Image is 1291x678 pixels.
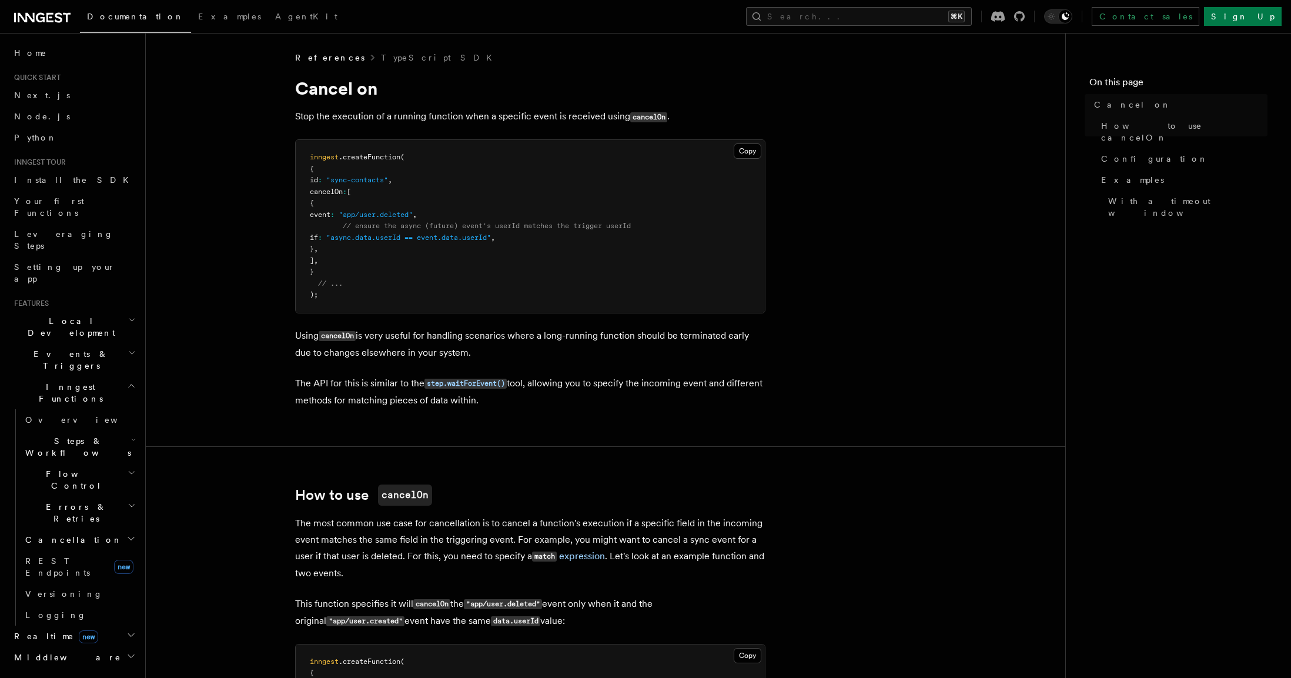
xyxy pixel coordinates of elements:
[198,12,261,21] span: Examples
[347,188,351,196] span: [
[310,176,318,184] span: id
[339,211,413,219] span: "app/user.deleted"
[319,331,356,341] code: cancelOn
[1101,174,1164,186] span: Examples
[1096,148,1267,169] a: Configuration
[491,233,495,242] span: ,
[14,262,115,283] span: Setting up your app
[1108,195,1267,219] span: With a timeout window
[25,415,146,425] span: Overview
[1204,7,1282,26] a: Sign Up
[14,112,70,121] span: Node.js
[1096,115,1267,148] a: How to use cancelOn
[14,47,47,59] span: Home
[413,211,417,219] span: ,
[559,550,605,562] a: expression
[21,583,138,604] a: Versioning
[310,233,318,242] span: if
[310,268,314,276] span: }
[9,127,138,148] a: Python
[191,4,268,32] a: Examples
[318,233,322,242] span: :
[21,604,138,626] a: Logging
[9,626,138,647] button: Realtimenew
[9,310,138,343] button: Local Development
[318,176,322,184] span: :
[1044,9,1072,24] button: Toggle dark mode
[21,468,128,492] span: Flow Control
[378,485,432,506] code: cancelOn
[21,529,138,550] button: Cancellation
[14,91,70,100] span: Next.js
[14,196,84,218] span: Your first Functions
[9,630,98,642] span: Realtime
[9,106,138,127] a: Node.js
[25,610,86,620] span: Logging
[295,596,765,630] p: This function specifies it will the event only when it and the original event have the same value:
[9,299,49,308] span: Features
[295,375,765,409] p: The API for this is similar to the tool, allowing you to specify the incoming event and different...
[9,73,61,82] span: Quick start
[310,211,330,219] span: event
[9,158,66,167] span: Inngest tour
[948,11,965,22] kbd: ⌘K
[734,648,761,663] button: Copy
[310,657,339,666] span: inngest
[25,589,103,599] span: Versioning
[310,256,314,265] span: ]
[14,229,113,251] span: Leveraging Steps
[343,222,631,230] span: // ensure the async (future) event's userId matches the trigger userId
[413,599,450,609] code: cancelOn
[630,112,667,122] code: cancelOn
[532,552,557,562] code: match
[310,669,314,677] span: {
[87,12,184,21] span: Documentation
[1092,7,1199,26] a: Contact sales
[1096,169,1267,191] a: Examples
[314,245,318,253] span: ,
[339,153,400,161] span: .createFunction
[9,85,138,106] a: Next.js
[295,108,765,125] p: Stop the execution of a running function when a specific event is received using .
[295,515,765,582] p: The most common use case for cancellation is to cancel a function's execution if a specific field...
[1094,99,1171,111] span: Cancel on
[9,343,138,376] button: Events & Triggers
[310,199,314,207] span: {
[310,153,339,161] span: inngest
[339,657,400,666] span: .createFunction
[275,12,337,21] span: AgentKit
[734,143,761,159] button: Copy
[746,7,972,26] button: Search...⌘K
[21,496,138,529] button: Errors & Retries
[21,550,138,583] a: REST Endpointsnew
[326,616,404,626] code: "app/user.created"
[9,42,138,64] a: Home
[79,630,98,643] span: new
[310,245,314,253] span: }
[295,52,364,64] span: References
[310,188,343,196] span: cancelOn
[9,348,128,372] span: Events & Triggers
[1101,153,1208,165] span: Configuration
[326,176,388,184] span: "sync-contacts"
[464,599,542,609] code: "app/user.deleted"
[400,153,404,161] span: (
[1101,120,1267,143] span: How to use cancelOn
[310,290,318,299] span: );
[330,211,335,219] span: :
[381,52,499,64] a: TypeScript SDK
[318,279,343,288] span: // ...
[400,657,404,666] span: (
[9,223,138,256] a: Leveraging Steps
[9,381,127,405] span: Inngest Functions
[424,378,507,389] a: step.waitForEvent()
[114,560,133,574] span: new
[1103,191,1267,223] a: With a timeout window
[1089,94,1267,115] a: Cancel on
[388,176,392,184] span: ,
[491,616,540,626] code: data.userId
[9,409,138,626] div: Inngest Functions
[9,191,138,223] a: Your first Functions
[295,485,432,506] a: How to usecancelOn
[14,133,57,142] span: Python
